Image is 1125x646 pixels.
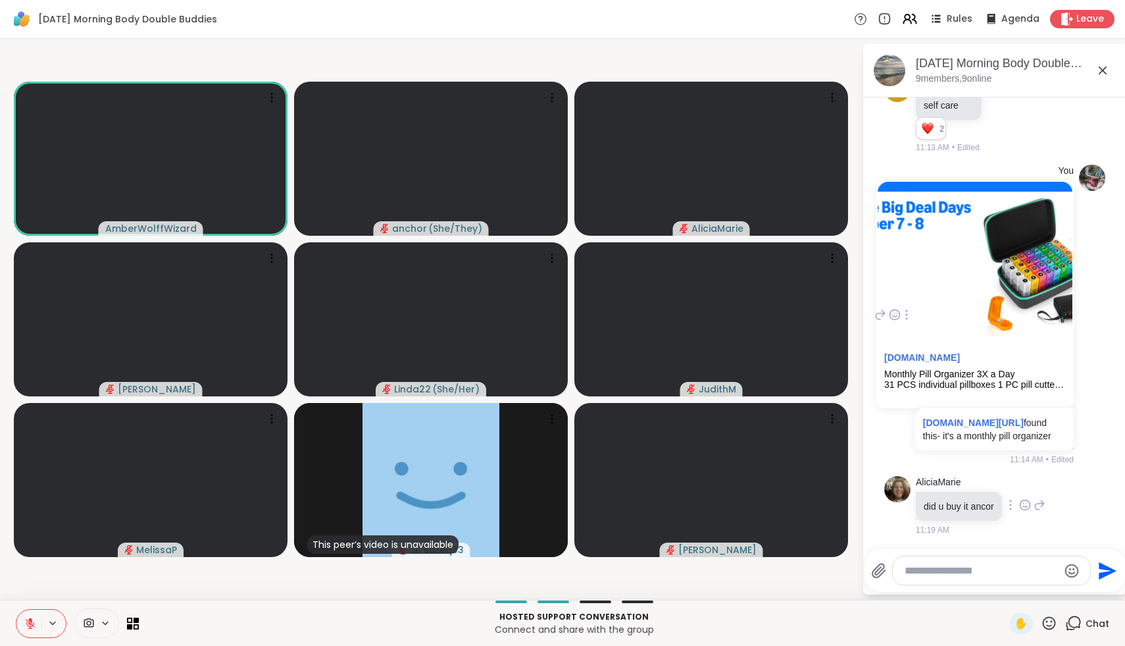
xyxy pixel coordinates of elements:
p: did u buy it ancor [924,500,994,513]
span: audio-muted [380,224,389,233]
span: • [952,142,955,153]
p: self care [924,99,974,112]
h4: You [1058,165,1074,178]
textarea: Type your message [905,564,1058,578]
span: Chat [1086,617,1109,630]
div: Reaction list [916,118,939,139]
span: 2 [939,123,945,135]
span: Leave [1076,13,1104,26]
span: ✋ [1014,616,1028,632]
p: Connect and share with the group [147,623,1001,636]
button: Send [1091,556,1120,585]
span: Edited [957,142,980,153]
span: • [1046,454,1049,466]
a: AliciaMarie [916,476,961,489]
span: JudithM [699,383,736,396]
span: 11:14 AM [1010,454,1043,466]
img: ShareWell Logomark [11,8,33,30]
span: MelissaP [136,543,177,556]
span: audio-muted [124,545,134,554]
p: Hosted support conversation [147,611,1001,623]
span: audio-muted [106,385,115,394]
div: [DATE] Morning Body Double Buddies, [DATE] [916,55,1116,72]
span: AliciaMarie [691,222,743,235]
button: Emoji picker [1064,563,1080,579]
span: 11:13 AM [916,142,949,153]
span: ( She/Her ) [432,383,480,396]
img: Monthly Pill Organizer 3X a Day [878,182,1072,346]
span: anchor [392,222,427,235]
span: 11:19 AM [916,524,949,536]
span: [DATE] Morning Body Double Buddies [38,13,217,26]
img: Wednesday Morning Body Double Buddies, Oct 08 [874,55,905,86]
a: [DOMAIN_NAME][URL] [923,417,1024,428]
span: ( She/They ) [428,222,482,235]
img: https://sharewell-space-live.sfo3.digitaloceanspaces.com/user-generated/ddf01a60-9946-47ee-892f-d... [884,476,911,502]
span: [PERSON_NAME] [678,543,757,556]
span: AmberWolffWizard [105,222,197,235]
img: suzeq33 [362,403,499,557]
div: This peer’s video is unavailable [307,535,459,554]
span: audio-muted [666,545,676,554]
span: audio-muted [680,224,689,233]
p: 9 members, 9 online [916,72,991,86]
span: Rules [947,13,972,26]
div: Monthly Pill Organizer 3X a Day [884,369,1066,380]
span: Agenda [1001,13,1039,26]
span: [PERSON_NAME] [118,383,196,396]
span: Edited [1051,454,1074,466]
p: found this- it's a monthly pill organizer [923,416,1066,443]
span: Linda22 [394,383,431,396]
span: audio-muted [382,385,391,394]
span: audio-muted [687,385,696,394]
div: 31 PCS individual pillboxes 1 PC pill cutter 1 PC hard [PERSON_NAME] travel case 1 PC shoulder 1P... [884,379,1066,390]
img: https://sharewell-space-live.sfo3.digitaloceanspaces.com/user-generated/bd698b57-9748-437a-a102-e... [1079,165,1105,191]
a: Attachment [884,352,960,363]
button: Reactions: love [920,123,934,134]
